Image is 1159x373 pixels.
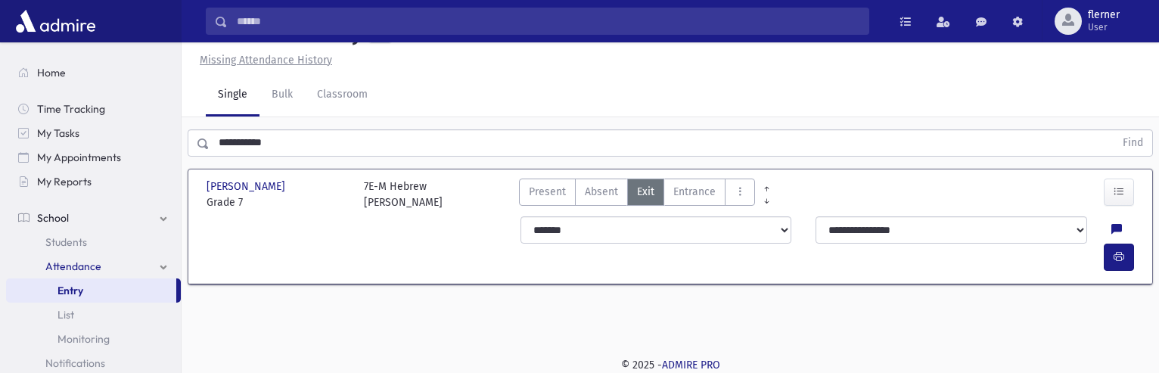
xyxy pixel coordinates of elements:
[45,356,105,370] span: Notifications
[585,184,618,200] span: Absent
[57,332,110,346] span: Monitoring
[519,179,755,210] div: AttTypes
[200,54,332,67] u: Missing Attendance History
[6,303,181,327] a: List
[6,121,181,145] a: My Tasks
[206,357,1135,373] div: © 2025 -
[259,74,305,117] a: Bulk
[37,211,69,225] span: School
[6,254,181,278] a: Attendance
[6,327,181,351] a: Monitoring
[529,184,566,200] span: Present
[37,66,66,79] span: Home
[45,235,87,249] span: Students
[228,8,868,35] input: Search
[57,308,74,322] span: List
[1114,130,1152,156] button: Find
[6,97,181,121] a: Time Tracking
[57,284,83,297] span: Entry
[6,278,176,303] a: Entry
[37,102,105,116] span: Time Tracking
[37,151,121,164] span: My Appointments
[37,175,92,188] span: My Reports
[6,206,181,230] a: School
[12,6,99,36] img: AdmirePro
[206,74,259,117] a: Single
[45,260,101,273] span: Attendance
[637,184,654,200] span: Exit
[194,54,332,67] a: Missing Attendance History
[207,194,349,210] span: Grade 7
[37,126,79,140] span: My Tasks
[207,179,288,194] span: [PERSON_NAME]
[305,74,380,117] a: Classroom
[6,145,181,169] a: My Appointments
[6,230,181,254] a: Students
[364,179,443,210] div: 7E-M Hebrew [PERSON_NAME]
[1088,9,1120,21] span: flerner
[673,184,716,200] span: Entrance
[6,169,181,194] a: My Reports
[6,61,181,85] a: Home
[1088,21,1120,33] span: User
